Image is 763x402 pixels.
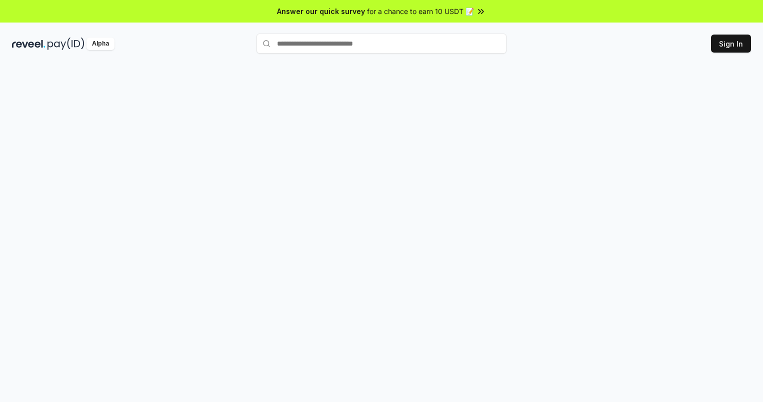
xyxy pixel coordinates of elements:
span: Answer our quick survey [277,6,365,17]
div: Alpha [86,38,114,50]
img: pay_id [47,38,84,50]
span: for a chance to earn 10 USDT 📝 [367,6,474,17]
img: reveel_dark [12,38,45,50]
button: Sign In [711,35,751,53]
